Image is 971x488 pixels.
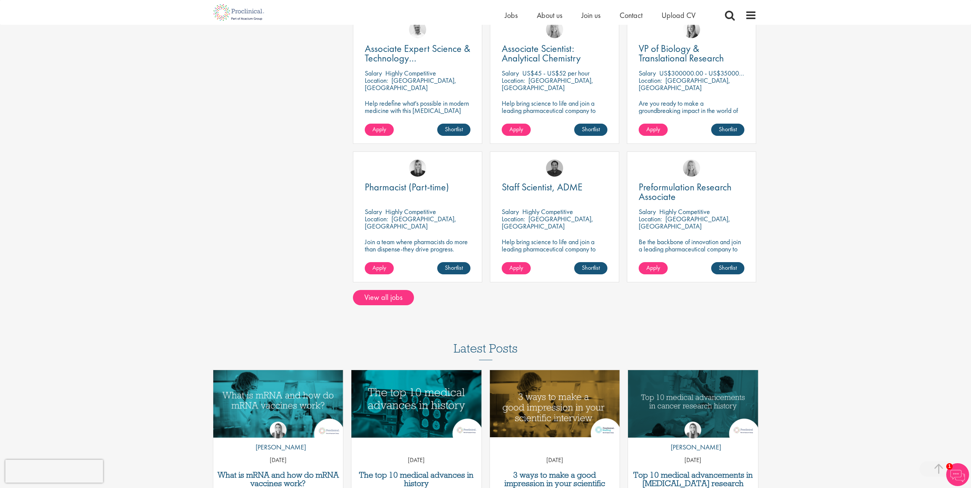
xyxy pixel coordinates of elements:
[581,10,601,20] a: Join us
[409,21,426,38] img: Joshua Bye
[502,69,519,77] span: Salary
[628,370,758,438] img: Top 10 medical advances in cancer research
[502,76,593,92] p: [GEOGRAPHIC_DATA], [GEOGRAPHIC_DATA]
[522,207,573,216] p: Highly Competitive
[213,370,343,438] a: Link to a post
[365,238,470,253] p: Join a team where pharmacists do more than dispense-they drive progress.
[628,456,758,465] p: [DATE]
[217,471,340,488] a: What is mRNA and how do mRNA vaccines work?
[946,463,953,470] span: 1
[454,342,518,360] h3: Latest Posts
[372,125,386,133] span: Apply
[365,44,470,63] a: Associate Expert Science & Technology ([MEDICAL_DATA])
[351,370,481,438] img: Top 10 medical advances in history
[502,182,607,192] a: Staff Scientist, ADME
[502,214,593,230] p: [GEOGRAPHIC_DATA], [GEOGRAPHIC_DATA]
[365,76,456,92] p: [GEOGRAPHIC_DATA], [GEOGRAPHIC_DATA]
[639,180,731,203] span: Preformulation Research Associate
[490,370,620,438] a: Link to a post
[385,69,436,77] p: Highly Competitive
[946,463,969,486] img: Chatbot
[365,262,394,274] a: Apply
[365,182,470,192] a: Pharmacist (Part-time)
[639,262,668,274] a: Apply
[385,207,436,216] p: Highly Competitive
[683,21,700,38] img: Sofia Amark
[537,10,562,20] a: About us
[546,21,563,38] img: Shannon Briggs
[365,207,382,216] span: Salary
[639,207,656,216] span: Salary
[639,69,656,77] span: Salary
[213,370,343,438] img: What is mRNA and how do mRNA vaccines work
[662,10,696,20] a: Upload CV
[646,125,660,133] span: Apply
[502,262,531,274] a: Apply
[639,214,662,223] span: Location:
[351,456,481,465] p: [DATE]
[365,100,470,121] p: Help redefine what's possible in modern medicine with this [MEDICAL_DATA] Associate Expert Scienc...
[372,264,386,272] span: Apply
[522,69,589,77] p: US$45 - US$52 per hour
[353,290,414,305] a: View all jobs
[639,44,744,63] a: VP of Biology & Translational Research
[620,10,643,20] a: Contact
[502,44,607,63] a: Associate Scientist: Analytical Chemistry
[270,422,287,438] img: Hannah Burke
[711,262,744,274] a: Shortlist
[365,42,470,74] span: Associate Expert Science & Technology ([MEDICAL_DATA])
[437,262,470,274] a: Shortlist
[502,214,525,223] span: Location:
[574,262,607,274] a: Shortlist
[502,42,581,64] span: Associate Scientist: Analytical Chemistry
[639,100,744,136] p: Are you ready to make a groundbreaking impact in the world of biotechnology? Join a growing compa...
[659,69,781,77] p: US$300000.00 - US$350000.00 per annum
[409,159,426,177] img: Janelle Jones
[502,180,583,193] span: Staff Scientist, ADME
[365,69,382,77] span: Salary
[365,180,449,193] span: Pharmacist (Part-time)
[250,442,306,452] p: [PERSON_NAME]
[574,124,607,136] a: Shortlist
[639,214,730,230] p: [GEOGRAPHIC_DATA], [GEOGRAPHIC_DATA]
[546,159,563,177] img: Mike Raletz
[505,10,518,20] a: Jobs
[684,422,701,438] img: Hannah Burke
[365,214,388,223] span: Location:
[639,182,744,201] a: Preformulation Research Associate
[509,125,523,133] span: Apply
[502,76,525,85] span: Location:
[665,422,721,456] a: Hannah Burke [PERSON_NAME]
[639,76,730,92] p: [GEOGRAPHIC_DATA], [GEOGRAPHIC_DATA]
[502,124,531,136] a: Apply
[683,159,700,177] img: Shannon Briggs
[659,207,710,216] p: Highly Competitive
[365,76,388,85] span: Location:
[437,124,470,136] a: Shortlist
[250,422,306,456] a: Hannah Burke [PERSON_NAME]
[646,264,660,272] span: Apply
[502,100,607,136] p: Help bring science to life and join a leading pharmaceutical company to play a key role in delive...
[639,76,662,85] span: Location:
[5,460,103,483] iframe: reCAPTCHA
[490,370,620,438] img: 3 ways to make a good impression at a scientific interview
[355,471,478,488] a: The top 10 medical advances in history
[509,264,523,272] span: Apply
[502,207,519,216] span: Salary
[639,124,668,136] a: Apply
[213,456,343,465] p: [DATE]
[365,214,456,230] p: [GEOGRAPHIC_DATA], [GEOGRAPHIC_DATA]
